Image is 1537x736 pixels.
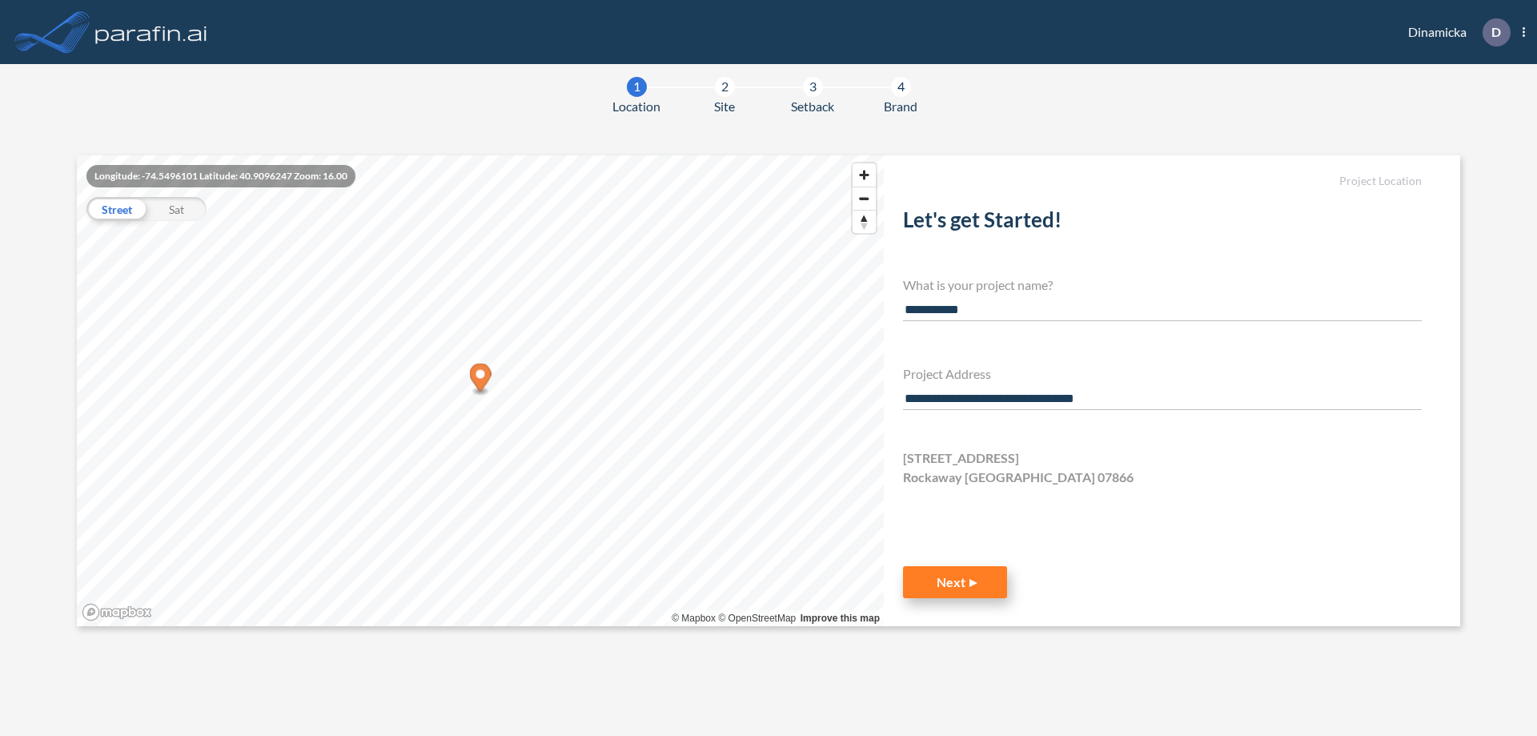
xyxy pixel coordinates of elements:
[903,366,1422,381] h4: Project Address
[146,197,207,221] div: Sat
[77,155,884,626] canvas: Map
[672,613,716,624] a: Mapbox
[803,77,823,97] div: 3
[714,97,735,116] span: Site
[470,364,492,396] div: Map marker
[612,97,660,116] span: Location
[884,97,917,116] span: Brand
[903,468,1134,487] span: Rockaway [GEOGRAPHIC_DATA] 07866
[82,603,152,621] a: Mapbox homepage
[627,77,647,97] div: 1
[853,210,876,233] button: Reset bearing to north
[86,165,355,187] div: Longitude: -74.5496101 Latitude: 40.9096247 Zoom: 16.00
[1491,25,1501,39] p: D
[903,277,1422,292] h4: What is your project name?
[853,187,876,210] button: Zoom out
[903,175,1422,188] h5: Project Location
[903,566,1007,598] button: Next
[801,613,880,624] a: Improve this map
[853,211,876,233] span: Reset bearing to north
[891,77,911,97] div: 4
[718,613,796,624] a: OpenStreetMap
[92,16,211,48] img: logo
[903,448,1019,468] span: [STREET_ADDRESS]
[791,97,834,116] span: Setback
[1384,18,1525,46] div: Dinamicka
[903,207,1422,239] h2: Let's get Started!
[86,197,146,221] div: Street
[715,77,735,97] div: 2
[853,163,876,187] button: Zoom in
